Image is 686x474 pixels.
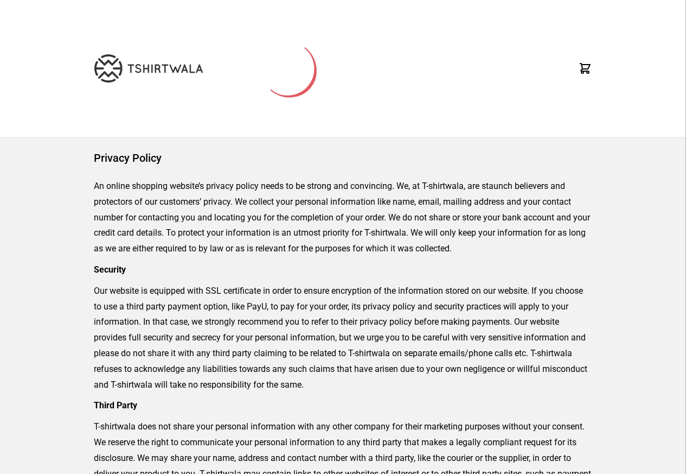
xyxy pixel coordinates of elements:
[94,54,203,83] img: TW-LOGO-400-104.png
[94,400,137,410] strong: Third Party
[94,264,126,275] strong: Security
[94,283,592,393] p: Our website is equipped with SSL certificate in order to ensure encryption of the information sto...
[94,179,592,257] p: An online shopping website’s privacy policy needs to be strong and convincing. We, at T-shirtwala...
[94,150,592,166] h1: Privacy Policy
